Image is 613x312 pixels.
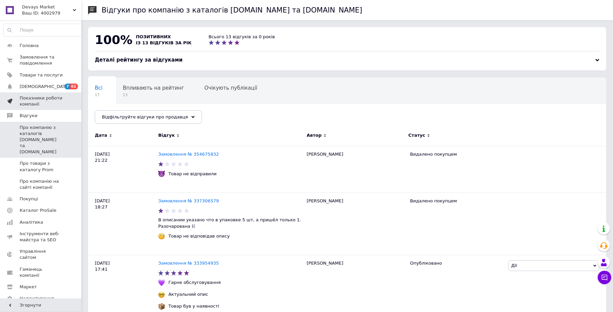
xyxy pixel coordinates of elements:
span: Відгуки [20,113,37,119]
span: Маркет [20,284,37,290]
span: Аналітика [20,219,43,225]
span: Автор [307,132,322,138]
div: Товар був у наявності [167,303,221,309]
span: Гаманець компанії [20,266,63,278]
div: Видалено покупцем [410,198,503,204]
span: Про компанію з каталогів [DOMAIN_NAME] та [DOMAIN_NAME] [20,125,63,155]
span: Відфільтруйте відгуки про продавця [102,114,188,119]
a: Замовлення № 337306579 [158,198,219,203]
img: :package: [158,303,165,310]
span: Дії [511,263,517,268]
p: В описании указано что в упаковке 5 шт, а пришёл только 1. Разочарована (( [158,217,303,229]
span: Покупці [20,196,38,202]
span: Дата [95,132,107,138]
div: [PERSON_NAME] [303,193,407,255]
div: Товар не відправили [167,171,218,177]
img: :imp: [158,171,165,177]
a: Замовлення № 354675832 [158,152,219,157]
span: 13 [123,92,184,97]
span: із 13 відгуків за рік [136,40,192,45]
span: 61 [70,84,78,89]
span: Devays Market [22,4,73,10]
span: Управління сайтом [20,248,63,261]
span: [DEMOGRAPHIC_DATA] [20,84,70,90]
span: Замовлення та повідомлення [20,54,63,66]
span: Опубліковані без комен... [95,111,164,117]
span: Про товари з каталогу Prom [20,160,63,173]
div: Всього 13 відгуків за 0 років [209,34,275,40]
span: Про компанію на сайті компанії [20,178,63,191]
span: Інструменти веб-майстра та SEO [20,231,63,243]
div: Ваш ID: 4002979 [22,10,81,16]
span: Каталог ProSale [20,207,56,214]
div: Опубліковані без коментаря [88,104,177,129]
span: позитивних [136,34,171,39]
div: [DATE] 18:27 [88,193,158,255]
span: Всі [95,85,103,91]
div: Актуальний опис [167,291,210,297]
h1: Відгуки про компанію з каталогів [DOMAIN_NAME] та [DOMAIN_NAME] [102,6,362,14]
span: Деталі рейтингу за відгуками [95,57,183,63]
span: Налаштування [20,295,54,302]
span: Статус [408,132,425,138]
button: Чат з покупцем [598,271,611,284]
input: Пошук [4,24,86,36]
a: Замовлення № 333954935 [158,261,219,266]
div: Деталі рейтингу за відгуками [95,57,599,64]
span: Головна [20,43,39,49]
img: :purple_heart: [158,280,165,286]
span: Впливають на рейтинг [123,85,184,91]
span: Товари та послуги [20,72,63,78]
div: Опубліковано [410,260,503,266]
span: Відгук [158,132,175,138]
span: 17 [95,92,103,97]
span: 7 [65,84,70,89]
img: :nerd_face: [158,291,165,298]
div: [PERSON_NAME] [303,146,407,193]
img: :face_with_monocle: [158,233,165,240]
div: Гарне обслуговування [167,280,222,286]
div: Видалено покупцем [410,151,503,157]
span: Очікують публікації [205,85,257,91]
span: 100% [95,33,132,47]
div: [DATE] 21:22 [88,146,158,193]
div: Товар не відповідав опису [167,233,231,239]
span: Показники роботи компанії [20,95,63,107]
